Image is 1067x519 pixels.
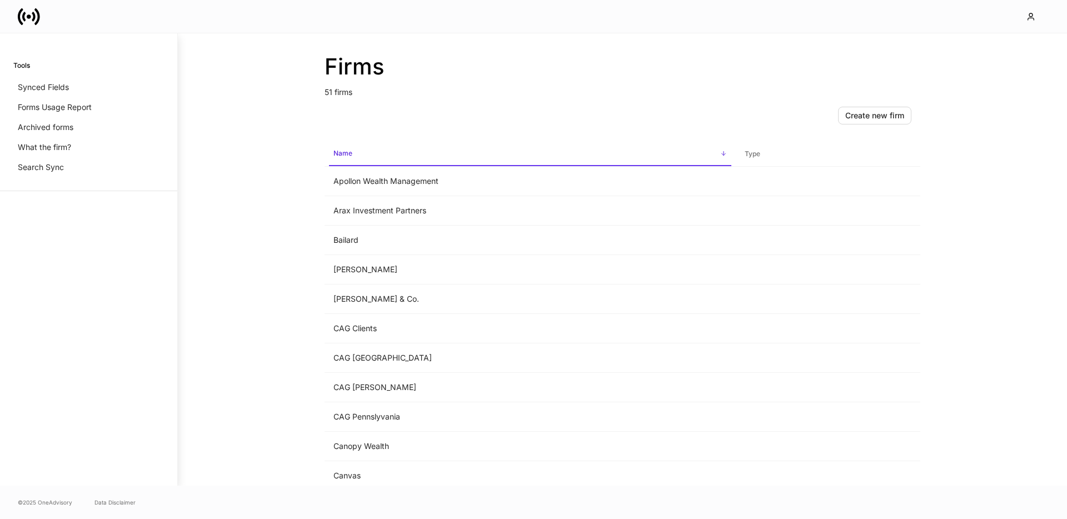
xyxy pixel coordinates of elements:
[18,102,92,113] p: Forms Usage Report
[13,60,30,71] h6: Tools
[94,498,136,507] a: Data Disclaimer
[18,142,71,153] p: What the firm?
[845,112,904,119] div: Create new firm
[325,432,736,461] td: Canopy Wealth
[325,285,736,314] td: [PERSON_NAME] & Co.
[18,162,64,173] p: Search Sync
[838,107,911,124] button: Create new firm
[325,255,736,285] td: [PERSON_NAME]
[13,97,164,117] a: Forms Usage Report
[325,314,736,343] td: CAG Clients
[13,157,164,177] a: Search Sync
[13,77,164,97] a: Synced Fields
[18,122,73,133] p: Archived forms
[18,82,69,93] p: Synced Fields
[329,142,731,166] span: Name
[325,196,736,226] td: Arax Investment Partners
[325,373,736,402] td: CAG [PERSON_NAME]
[325,402,736,432] td: CAG Pennslyvania
[13,137,164,157] a: What the firm?
[740,143,916,166] span: Type
[325,80,920,98] p: 51 firms
[325,53,920,80] h2: Firms
[13,117,164,137] a: Archived forms
[18,498,72,507] span: © 2025 OneAdvisory
[333,148,352,158] h6: Name
[745,148,760,159] h6: Type
[325,461,736,491] td: Canvas
[325,167,736,196] td: Apollon Wealth Management
[325,226,736,255] td: Bailard
[325,343,736,373] td: CAG [GEOGRAPHIC_DATA]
